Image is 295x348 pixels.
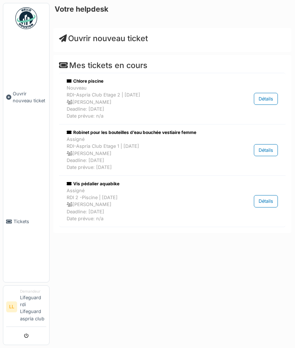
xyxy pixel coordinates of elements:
h6: Votre helpdesk [55,5,109,13]
a: Chlore piscine NouveauRDI-Aspria Club Etage 2 | [DATE] [PERSON_NAME]Deadline: [DATE]Date prévue: ... [65,76,280,121]
div: Robinet pour les bouteilles d’eau bouchée vestiaire femme [67,129,229,136]
div: Nouveau RDI-Aspria Club Etage 2 | [DATE] [PERSON_NAME] Deadline: [DATE] Date prévue: n/a [67,84,229,119]
div: Demandeur [20,289,46,294]
a: Ouvrir nouveau ticket [3,33,49,161]
div: Chlore piscine [67,78,229,84]
a: Ouvrir nouveau ticket [59,33,148,43]
div: Détails [254,144,278,156]
a: Tickets [3,161,49,282]
li: Lifeguard rdi Lifeguard aspria club [20,289,46,325]
div: Vis pédalier aquabike [67,181,229,187]
span: Ouvrir nouveau ticket [13,90,46,104]
div: Assigné RDI 2 -Piscine | [DATE] [PERSON_NAME] Deadline: [DATE] Date prévue: n/a [67,187,229,222]
div: Détails [254,195,278,207]
div: Détails [254,93,278,105]
span: Tickets [13,218,46,225]
div: Assigné RDI-Aspria Club Etage 1 | [DATE] [PERSON_NAME] Deadline: [DATE] Date prévue: [DATE] [67,136,229,171]
h4: Mes tickets en cours [59,61,286,70]
a: Robinet pour les bouteilles d’eau bouchée vestiaire femme AssignéRDI-Aspria Club Etage 1 | [DATE]... [65,127,280,173]
li: LL [6,301,17,312]
a: Vis pédalier aquabike AssignéRDI 2 -Piscine | [DATE] [PERSON_NAME]Deadline: [DATE]Date prévue: n/... [65,179,280,224]
img: Badge_color-CXgf-gQk.svg [15,7,37,29]
a: LL DemandeurLifeguard rdi Lifeguard aspria club [6,289,46,327]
